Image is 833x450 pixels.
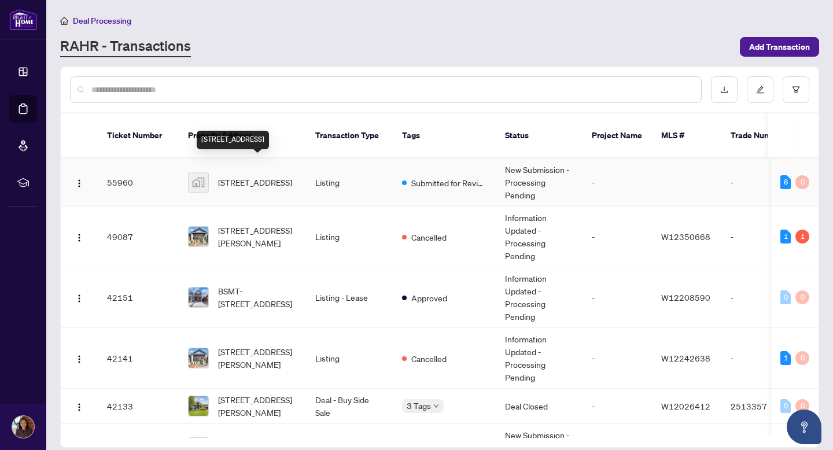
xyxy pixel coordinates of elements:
[721,267,802,328] td: -
[780,175,791,189] div: 8
[197,131,269,149] div: [STREET_ADDRESS]
[496,206,583,267] td: Information Updated - Processing Pending
[70,349,89,367] button: Logo
[496,389,583,424] td: Deal Closed
[795,351,809,365] div: 0
[218,345,297,371] span: [STREET_ADDRESS][PERSON_NAME]
[189,172,208,192] img: thumbnail-img
[98,267,179,328] td: 42151
[75,179,84,188] img: Logo
[780,399,791,413] div: 0
[721,113,802,158] th: Trade Number
[661,353,710,363] span: W12242638
[98,113,179,158] th: Ticket Number
[189,227,208,246] img: thumbnail-img
[218,393,297,419] span: [STREET_ADDRESS][PERSON_NAME]
[189,396,208,416] img: thumbnail-img
[756,86,764,94] span: edit
[496,113,583,158] th: Status
[583,328,652,389] td: -
[98,389,179,424] td: 42133
[711,76,738,103] button: download
[70,173,89,191] button: Logo
[306,389,393,424] td: Deal - Buy Side Sale
[721,206,802,267] td: -
[179,113,306,158] th: Property Address
[780,230,791,244] div: 1
[189,287,208,307] img: thumbnail-img
[70,397,89,415] button: Logo
[218,224,297,249] span: [STREET_ADDRESS][PERSON_NAME]
[407,399,431,412] span: 3 Tags
[721,328,802,389] td: -
[795,230,809,244] div: 1
[9,9,37,30] img: logo
[787,410,821,444] button: Open asap
[75,355,84,364] img: Logo
[70,288,89,307] button: Logo
[306,158,393,206] td: Listing
[306,328,393,389] td: Listing
[73,16,131,26] span: Deal Processing
[583,158,652,206] td: -
[12,416,34,438] img: Profile Icon
[218,285,297,310] span: BSMT-[STREET_ADDRESS]
[780,290,791,304] div: 0
[60,17,68,25] span: home
[496,267,583,328] td: Information Updated - Processing Pending
[795,399,809,413] div: 0
[496,158,583,206] td: New Submission - Processing Pending
[496,328,583,389] td: Information Updated - Processing Pending
[720,86,728,94] span: download
[411,176,486,189] span: Submitted for Review
[747,76,773,103] button: edit
[583,389,652,424] td: -
[98,158,179,206] td: 55960
[306,267,393,328] td: Listing - Lease
[583,267,652,328] td: -
[661,231,710,242] span: W12350668
[75,403,84,412] img: Logo
[583,206,652,267] td: -
[661,292,710,303] span: W12208590
[795,290,809,304] div: 0
[411,352,447,365] span: Cancelled
[98,206,179,267] td: 49087
[583,113,652,158] th: Project Name
[393,113,496,158] th: Tags
[795,175,809,189] div: 0
[652,113,721,158] th: MLS #
[433,403,439,409] span: down
[783,76,809,103] button: filter
[306,113,393,158] th: Transaction Type
[189,348,208,368] img: thumbnail-img
[740,37,819,57] button: Add Transaction
[411,231,447,244] span: Cancelled
[780,351,791,365] div: 1
[721,158,802,206] td: -
[75,294,84,303] img: Logo
[411,292,447,304] span: Approved
[749,38,810,56] span: Add Transaction
[792,86,800,94] span: filter
[60,36,191,57] a: RAHR - Transactions
[721,389,802,424] td: 2513357
[306,206,393,267] td: Listing
[218,176,292,189] span: [STREET_ADDRESS]
[98,328,179,389] td: 42141
[661,401,710,411] span: W12026412
[70,227,89,246] button: Logo
[75,233,84,242] img: Logo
